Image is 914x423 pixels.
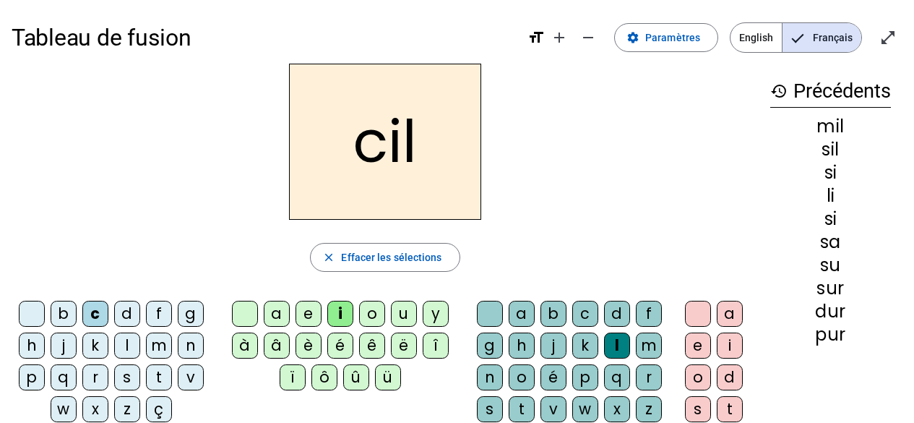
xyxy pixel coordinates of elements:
div: r [636,364,662,390]
div: pur [770,326,891,343]
div: w [51,396,77,422]
h2: cil [289,64,481,220]
div: d [604,301,630,327]
div: û [343,364,369,390]
div: h [509,333,535,359]
mat-icon: history [770,82,788,100]
div: g [178,301,204,327]
div: i [717,333,743,359]
div: f [146,301,172,327]
div: f [636,301,662,327]
div: s [477,396,503,422]
div: o [685,364,711,390]
div: x [604,396,630,422]
div: p [572,364,598,390]
div: sur [770,280,891,297]
div: n [178,333,204,359]
span: Français [782,23,861,52]
div: b [51,301,77,327]
div: v [540,396,566,422]
div: z [114,396,140,422]
div: y [423,301,449,327]
span: Effacer les sélections [341,249,441,266]
div: î [423,333,449,359]
div: ô [311,364,337,390]
div: d [114,301,140,327]
div: si [770,210,891,228]
div: j [540,333,566,359]
div: l [604,333,630,359]
span: English [730,23,782,52]
div: m [636,333,662,359]
mat-icon: close [322,251,335,264]
div: k [572,333,598,359]
button: Paramètres [614,23,718,52]
div: j [51,333,77,359]
div: n [477,364,503,390]
div: x [82,396,108,422]
div: ü [375,364,401,390]
div: é [327,333,353,359]
div: v [178,364,204,390]
div: e [685,333,711,359]
div: r [82,364,108,390]
mat-icon: add [551,29,568,46]
div: q [604,364,630,390]
div: i [327,301,353,327]
div: a [264,301,290,327]
div: z [636,396,662,422]
div: p [19,364,45,390]
div: c [572,301,598,327]
div: t [509,396,535,422]
div: li [770,187,891,205]
div: sil [770,141,891,158]
div: é [540,364,566,390]
div: o [359,301,385,327]
mat-icon: settings [626,31,639,44]
div: k [82,333,108,359]
span: Paramètres [645,29,700,46]
div: b [540,301,566,327]
h1: Tableau de fusion [12,14,516,61]
mat-icon: remove [579,29,597,46]
div: a [509,301,535,327]
div: g [477,333,503,359]
div: s [114,364,140,390]
div: t [146,364,172,390]
div: su [770,257,891,274]
div: e [296,301,322,327]
div: ê [359,333,385,359]
div: sa [770,234,891,251]
h3: Précédents [770,75,891,108]
div: à [232,333,258,359]
div: l [114,333,140,359]
div: w [572,396,598,422]
div: s [685,396,711,422]
div: ë [391,333,417,359]
div: ï [280,364,306,390]
mat-icon: format_size [527,29,545,46]
mat-button-toggle-group: Language selection [730,22,862,53]
div: o [509,364,535,390]
div: u [391,301,417,327]
div: h [19,333,45,359]
div: mil [770,118,891,135]
div: è [296,333,322,359]
div: q [51,364,77,390]
button: Diminuer la taille de la police [574,23,603,52]
button: Entrer en plein écran [874,23,902,52]
div: d [717,364,743,390]
mat-icon: open_in_full [879,29,897,46]
div: â [264,333,290,359]
div: ç [146,396,172,422]
div: dur [770,303,891,320]
div: c [82,301,108,327]
div: a [717,301,743,327]
div: si [770,164,891,181]
button: Augmenter la taille de la police [545,23,574,52]
button: Effacer les sélections [310,243,460,272]
div: m [146,333,172,359]
div: t [717,396,743,422]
